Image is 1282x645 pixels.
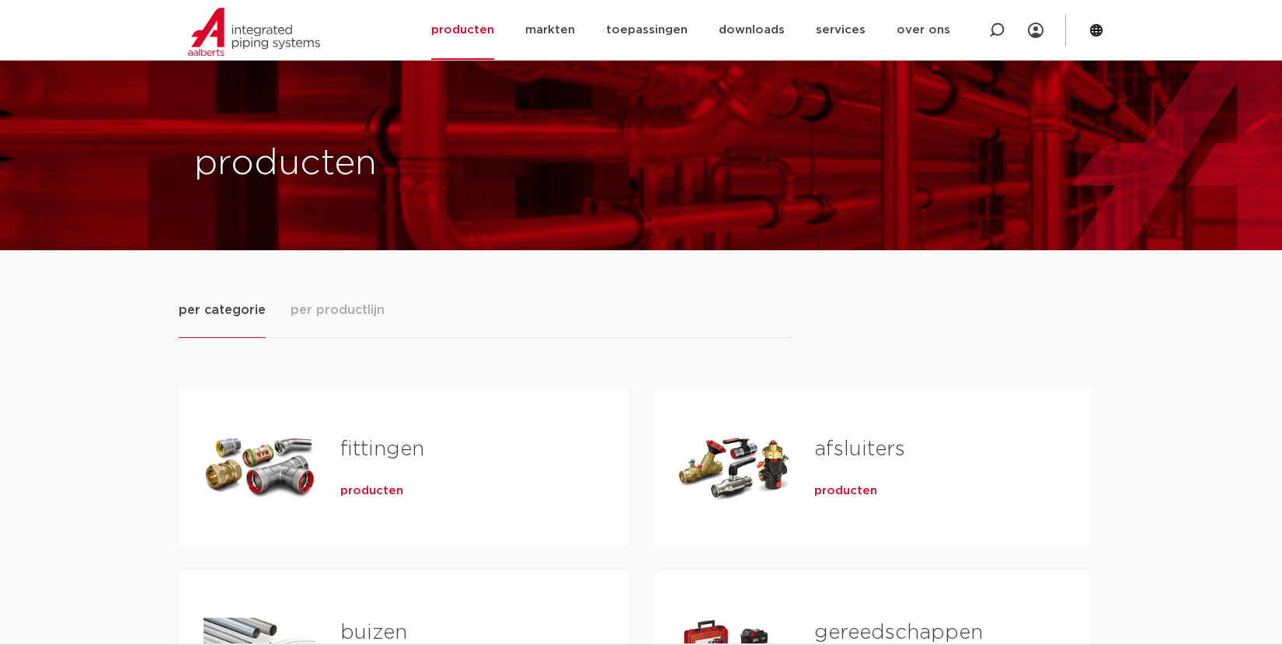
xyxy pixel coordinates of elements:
[340,483,403,499] a: producten
[179,301,266,319] span: per categorie
[340,622,407,643] a: buizen
[814,622,983,643] a: gereedschappen
[291,301,385,319] span: per productlijn
[340,439,424,459] a: fittingen
[814,483,877,499] a: producten
[814,439,905,459] a: afsluiters
[194,139,633,189] h1: producten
